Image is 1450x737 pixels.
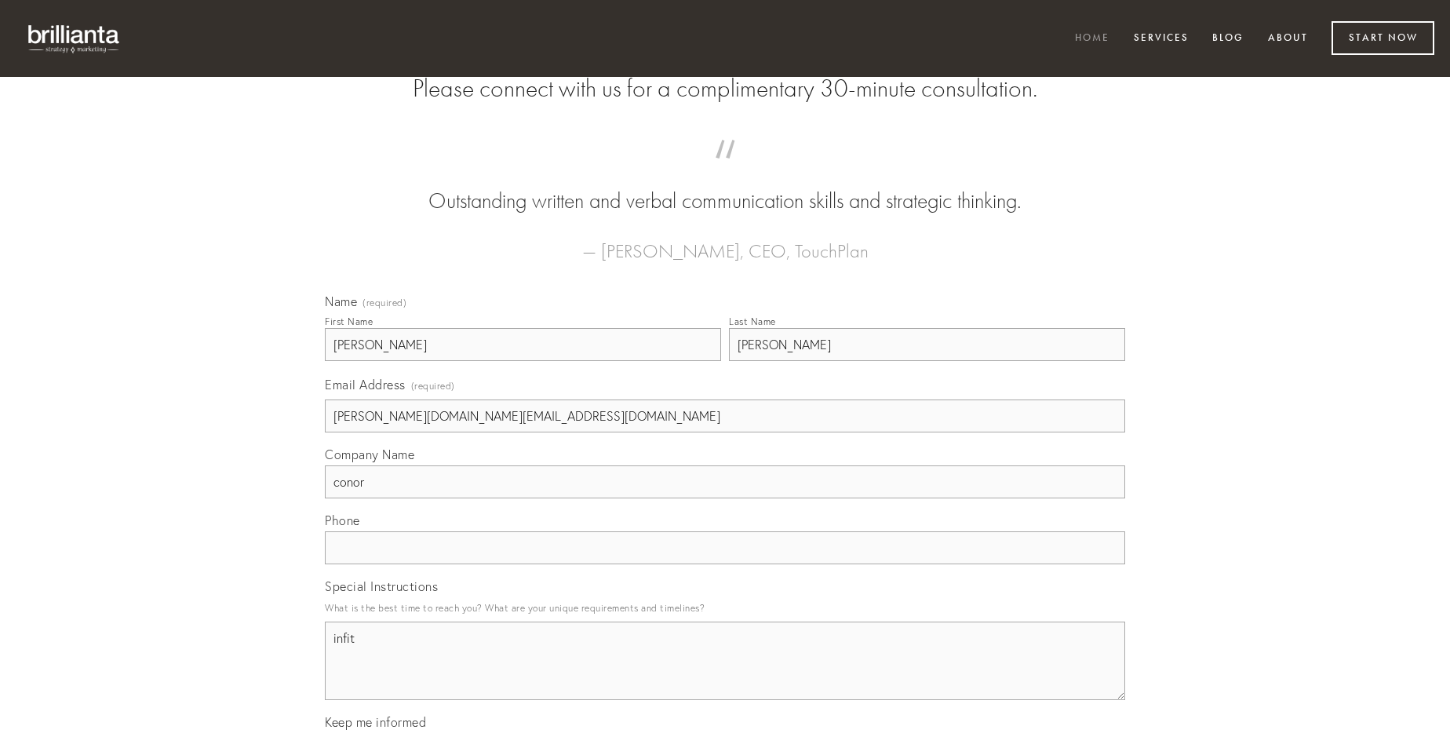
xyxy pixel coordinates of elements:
span: (required) [411,375,455,396]
span: Phone [325,513,360,528]
h2: Please connect with us for a complimentary 30-minute consultation. [325,74,1125,104]
div: First Name [325,316,373,327]
a: Home [1065,26,1120,52]
span: Email Address [325,377,406,392]
a: Services [1124,26,1199,52]
span: Name [325,294,357,309]
span: Company Name [325,447,414,462]
span: Special Instructions [325,578,438,594]
a: Start Now [1332,21,1434,55]
p: What is the best time to reach you? What are your unique requirements and timelines? [325,597,1125,618]
span: Keep me informed [325,714,426,730]
figcaption: — [PERSON_NAME], CEO, TouchPlan [350,217,1100,267]
span: (required) [362,298,406,308]
a: About [1258,26,1318,52]
span: “ [350,155,1100,186]
blockquote: Outstanding written and verbal communication skills and strategic thinking. [350,155,1100,217]
img: brillianta - research, strategy, marketing [16,16,133,61]
textarea: infit [325,622,1125,700]
div: Last Name [729,316,776,327]
a: Blog [1202,26,1254,52]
